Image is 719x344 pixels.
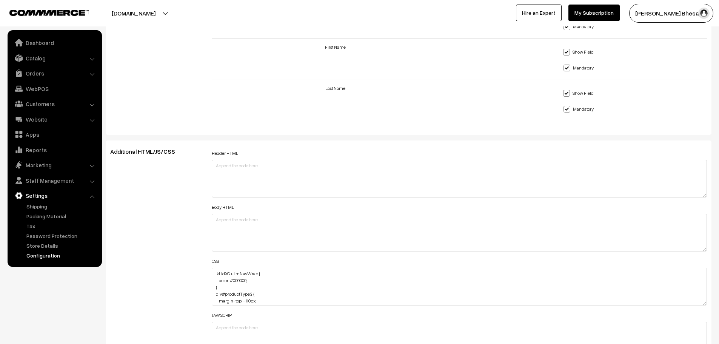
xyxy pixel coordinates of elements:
[563,85,598,101] label: Show Field
[9,82,99,96] a: WebPOS
[25,202,99,210] a: Shipping
[212,150,238,157] label: Header HTML
[25,232,99,240] a: Password Protection
[9,158,99,172] a: Marketing
[9,66,99,80] a: Orders
[212,268,707,305] textarea: .kLIdXG ul.mNavWrap { color: #000000; } div#productType3 { margin-top: -110px; margin-bottom: -11...
[25,242,99,250] a: Store Details
[9,113,99,126] a: Website
[110,148,184,155] span: Additional HTML/JS/CSS
[212,312,234,319] label: JAVASCRIPT
[25,212,99,220] a: Packing Material
[212,204,234,211] label: Body HTML
[9,36,99,49] a: Dashboard
[325,44,346,51] label: First Name
[25,251,99,259] a: Configuration
[25,222,99,230] a: Tax
[516,5,562,21] a: Hire an Expert
[9,10,89,15] img: COMMMERCE
[9,143,99,157] a: Reports
[325,85,345,92] label: Last Name
[212,258,219,265] label: CSS
[9,8,75,17] a: COMMMERCE
[563,44,598,60] label: Show Field
[629,4,713,23] button: [PERSON_NAME] Bhesani…
[85,4,182,23] button: [DOMAIN_NAME]
[698,8,710,19] img: user
[9,128,99,141] a: Apps
[9,51,99,65] a: Catalog
[563,60,598,76] label: Mandatory
[568,5,620,21] a: My Subscription
[9,174,99,187] a: Staff Management
[563,19,598,35] label: Mandatory
[9,189,99,202] a: Settings
[9,97,99,111] a: Customers
[563,101,598,117] label: Mandatory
